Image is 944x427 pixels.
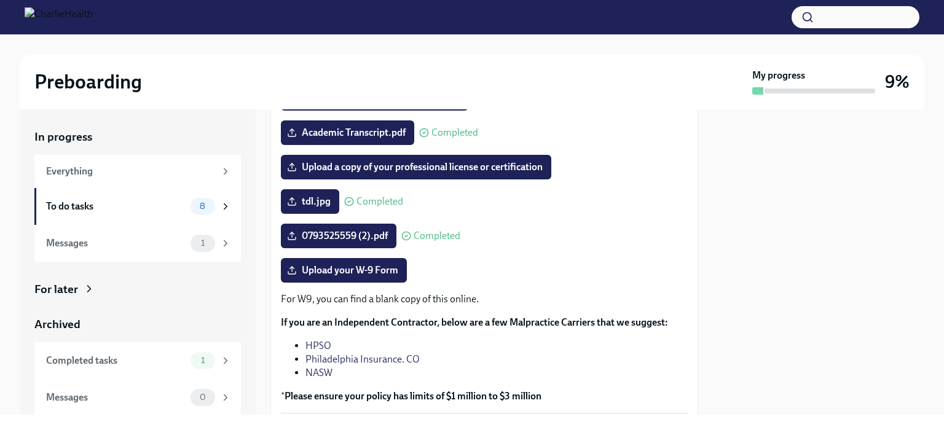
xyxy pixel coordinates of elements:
span: Completed [414,231,460,241]
label: Academic Transcript.pdf [281,120,414,145]
strong: My progress [752,69,805,82]
a: HPSO [305,340,331,351]
h2: Preboarding [34,69,142,94]
div: Completed tasks [46,354,186,367]
a: In progress [34,129,241,145]
span: 0 [192,393,213,402]
span: Completed [431,128,478,138]
div: For later [34,281,78,297]
a: NASW [305,367,332,378]
a: Everything [34,155,241,188]
span: Upload a copy of your professional license or certification [289,161,543,173]
span: tdl.jpg [289,195,331,208]
p: For W9, you can find a blank copy of this online. [281,292,688,306]
div: Messages [46,391,186,404]
div: Messages [46,237,186,250]
span: Academic Transcript.pdf [289,127,406,139]
img: CharlieHealth [25,7,93,27]
span: 0793525559 (2).pdf [289,230,388,242]
a: For later [34,281,241,297]
a: Completed tasks1 [34,342,241,379]
span: 1 [194,238,212,248]
strong: Please ensure your policy has limits of $1 million to $3 million [285,390,541,402]
label: Upload your W-9 Form [281,258,407,283]
span: Completed [356,197,403,206]
div: To do tasks [46,200,186,213]
label: Upload a copy of your professional license or certification [281,155,551,179]
strong: If you are an Independent Contractor, below are a few Malpractice Carriers that we suggest: [281,316,668,328]
label: 0793525559 (2).pdf [281,224,396,248]
a: Philadelphia Insurance. CO [305,353,420,365]
a: Messages1 [34,225,241,262]
a: To do tasks8 [34,188,241,225]
div: Everything [46,165,215,178]
a: Archived [34,316,241,332]
span: 1 [194,356,212,365]
span: 8 [192,202,213,211]
a: Messages0 [34,379,241,416]
span: Upload your W-9 Form [289,264,398,276]
h3: 9% [885,71,910,93]
label: tdl.jpg [281,189,339,214]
